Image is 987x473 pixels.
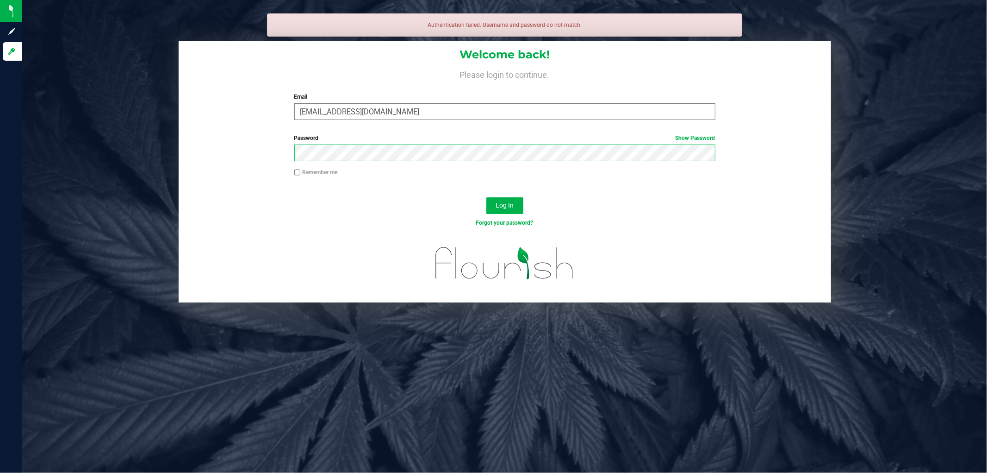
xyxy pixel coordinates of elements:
inline-svg: Sign up [7,27,16,36]
span: Log In [496,202,514,209]
a: Show Password [676,135,715,141]
h4: Please login to continue. [179,69,831,80]
input: Remember me [294,169,301,176]
label: Remember me [294,168,338,177]
div: Authentication failed. Username and password do not match. [267,13,743,37]
h1: Welcome back! [179,49,831,61]
span: Password [294,135,319,141]
inline-svg: Log in [7,47,16,56]
a: Forgot your password? [476,220,534,226]
img: flourish_logo.svg [423,237,586,290]
button: Log In [486,197,523,214]
label: Email [294,93,715,101]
